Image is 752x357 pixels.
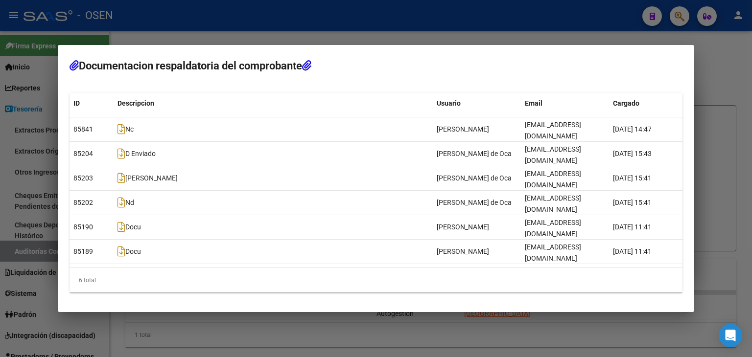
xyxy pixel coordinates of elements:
[525,219,581,238] span: [EMAIL_ADDRESS][DOMAIN_NAME]
[525,194,581,213] span: [EMAIL_ADDRESS][DOMAIN_NAME]
[613,247,652,255] span: [DATE] 11:41
[117,248,141,256] span: Docu
[73,223,93,231] span: 85190
[73,125,93,133] span: 85841
[437,223,489,231] span: [PERSON_NAME]
[525,243,581,262] span: [EMAIL_ADDRESS][DOMAIN_NAME]
[70,268,682,292] div: 6 total
[525,121,581,140] span: [EMAIL_ADDRESS][DOMAIN_NAME]
[117,175,178,182] span: [PERSON_NAME]
[73,199,93,206] span: 85202
[73,174,93,182] span: 85203
[613,199,652,206] span: [DATE] 15:41
[117,99,154,107] span: Descripcion
[521,93,609,114] datatable-header-cell: Email
[73,150,93,157] span: 85204
[437,247,489,255] span: [PERSON_NAME]
[117,223,141,231] span: Docu
[114,93,433,114] datatable-header-cell: Descripcion
[525,145,581,164] span: [EMAIL_ADDRESS][DOMAIN_NAME]
[525,170,581,189] span: [EMAIL_ADDRESS][DOMAIN_NAME]
[613,150,652,157] span: [DATE] 15:43
[70,57,682,75] h2: Documentacion respaldatoria del comprobante
[117,199,134,207] span: Nd
[613,99,639,107] span: Cargado
[437,199,512,206] span: [PERSON_NAME] de Oca
[613,125,652,133] span: [DATE] 14:47
[525,99,542,107] span: Email
[437,174,512,182] span: [PERSON_NAME] de Oca
[613,223,652,231] span: [DATE] 11:41
[437,99,461,107] span: Usuario
[609,93,682,114] datatable-header-cell: Cargado
[73,99,80,107] span: ID
[719,324,742,347] div: Open Intercom Messenger
[70,93,114,114] datatable-header-cell: ID
[433,93,521,114] datatable-header-cell: Usuario
[437,125,489,133] span: [PERSON_NAME]
[437,150,512,157] span: [PERSON_NAME] de Oca
[117,150,156,158] span: D Enviado
[73,247,93,255] span: 85189
[613,174,652,182] span: [DATE] 15:41
[117,126,134,134] span: Nc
